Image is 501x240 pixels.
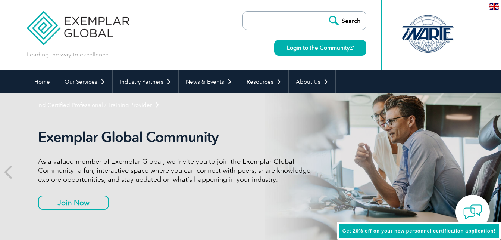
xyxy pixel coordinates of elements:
p: As a valued member of Exemplar Global, we invite you to join the Exemplar Global Community—a fun,... [38,157,318,184]
a: Industry Partners [113,70,178,93]
a: Home [27,70,57,93]
a: News & Events [179,70,239,93]
h2: Exemplar Global Community [38,129,318,146]
img: open_square.png [350,46,354,50]
a: Our Services [57,70,112,93]
img: en [489,3,499,10]
a: Join Now [38,196,109,210]
span: Get 20% off on your new personnel certification application! [342,228,495,234]
p: Leading the way to excellence [27,50,109,59]
img: contact-chat.png [463,203,482,221]
a: Login to the Community [274,40,366,56]
input: Search [325,12,366,30]
a: Find Certified Professional / Training Provider [27,93,167,117]
a: About Us [289,70,335,93]
a: Resources [239,70,288,93]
